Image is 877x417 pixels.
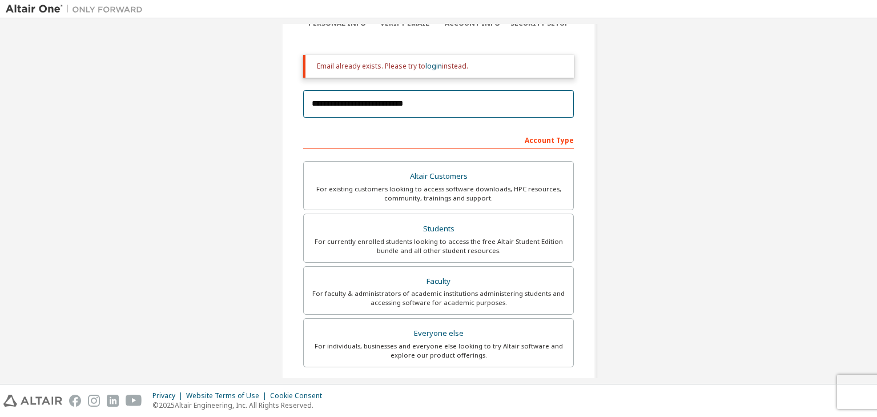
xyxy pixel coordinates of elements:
div: For faculty & administrators of academic institutions administering students and accessing softwa... [311,289,566,307]
div: For currently enrolled students looking to access the free Altair Student Edition bundle and all ... [311,237,566,255]
div: Altair Customers [311,169,566,185]
img: instagram.svg [88,395,100,407]
div: For individuals, businesses and everyone else looking to try Altair software and explore our prod... [311,342,566,360]
div: Website Terms of Use [186,391,270,400]
div: For existing customers looking to access software downloads, HPC resources, community, trainings ... [311,185,566,203]
a: login [425,61,442,71]
div: Faculty [311,274,566,290]
img: altair_logo.svg [3,395,62,407]
div: Account Type [303,130,574,149]
img: youtube.svg [126,395,142,407]
div: Cookie Consent [270,391,329,400]
img: Altair One [6,3,148,15]
div: Privacy [152,391,186,400]
img: linkedin.svg [107,395,119,407]
p: © 2025 Altair Engineering, Inc. All Rights Reserved. [152,400,329,410]
div: Email already exists. Please try to instead. [317,62,565,71]
img: facebook.svg [69,395,81,407]
div: Everyone else [311,326,566,342]
div: Students [311,221,566,237]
